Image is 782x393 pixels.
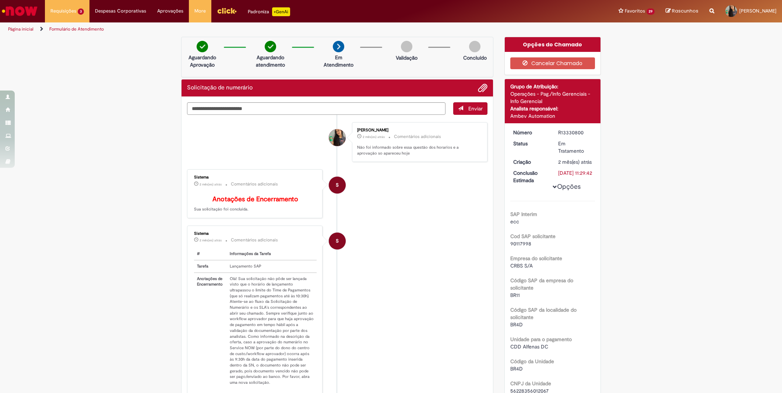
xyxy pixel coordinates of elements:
b: Código da Unidade [510,358,554,365]
span: S [336,176,339,194]
p: +GenAi [272,7,290,16]
td: Lançamento SAP [227,260,317,273]
img: img-circle-grey.png [401,41,412,52]
b: Anotações de Encerramento [212,195,298,203]
div: Sistema [194,231,317,236]
span: Requisições [50,7,76,15]
span: 2 mês(es) atrás [363,135,385,139]
time: 04/08/2025 14:01:35 [200,182,222,187]
span: Enviar [468,105,483,112]
div: System [329,177,346,194]
span: CRBS S/A [510,262,533,269]
span: 2 mês(es) atrás [200,182,222,187]
span: 2 mês(es) atrás [558,159,592,165]
span: CDD Alfenas DC [510,343,548,350]
img: check-circle-green.png [265,41,276,52]
textarea: Digite sua mensagem aqui... [187,102,445,115]
span: 2 mês(es) atrás [200,238,222,242]
button: Adicionar anexos [478,83,487,93]
span: Aprovações [157,7,183,15]
span: Rascunhos [672,7,698,14]
small: Comentários adicionais [231,181,278,187]
time: 04/08/2025 14:57:23 [363,135,385,139]
div: Opções do Chamado [505,37,601,52]
button: Cancelar Chamado [510,57,595,69]
div: Operações - Pag./Info Gerenciais - Info Gerencial [510,90,595,105]
b: Unidade para o pagamento [510,336,572,343]
span: 90117998 [510,240,531,247]
p: Não foi informado sobre essa questão dos horarios e a aprovação so apareceu hoje [357,145,480,156]
span: Favoritos [625,7,645,15]
span: BR4D [510,321,523,328]
b: Empresa do solicitante [510,255,562,262]
dt: Status [508,140,553,147]
p: Concluído [463,54,487,61]
img: click_logo_yellow_360x200.png [217,5,237,16]
div: Cyane Oliveira Elias Silvestre [329,129,346,146]
div: Grupo de Atribuição: [510,83,595,90]
p: Sua solicitação foi concluída. [194,196,317,213]
b: Cod SAP solicitante [510,233,556,240]
img: check-circle-green.png [197,41,208,52]
button: Enviar [453,102,487,115]
ul: Trilhas de página [6,22,516,36]
div: Padroniza [248,7,290,16]
a: Rascunhos [666,8,698,15]
div: R13330800 [558,129,592,136]
th: # [194,248,227,260]
dt: Número [508,129,553,136]
p: Em Atendimento [321,54,356,68]
td: Olá! Sua solicitação não pôde ser lançada visto que o horário de lançamento ultrapassou o limite ... [227,273,317,389]
div: Sistema [194,175,317,180]
img: img-circle-grey.png [469,41,480,52]
span: BR4D [510,365,523,372]
img: ServiceNow [1,4,39,18]
time: 28/07/2025 17:57:52 [558,159,592,165]
span: ecc [510,218,519,225]
a: Formulário de Atendimento [49,26,104,32]
b: CNPJ da Unidade [510,380,551,387]
span: [PERSON_NAME] [739,8,776,14]
span: More [194,7,206,15]
div: [PERSON_NAME] [357,128,480,132]
dt: Conclusão Estimada [508,169,553,184]
div: System [329,233,346,249]
dt: Criação [508,158,553,166]
span: BR11 [510,292,520,298]
th: Anotações de Encerramento [194,273,227,389]
th: Informações da Tarefa [227,248,317,260]
span: 3 [78,8,84,15]
p: Aguardando atendimento [253,54,288,68]
div: Em Tratamento [558,140,592,155]
span: S [336,232,339,250]
a: Página inicial [8,26,34,32]
div: [DATE] 11:29:42 [558,169,592,177]
p: Validação [396,54,418,61]
h2: Solicitação de numerário Histórico de tíquete [187,85,253,91]
div: 28/07/2025 17:57:52 [558,158,592,166]
span: Despesas Corporativas [95,7,146,15]
b: SAP Interim [510,211,537,217]
span: 29 [647,8,655,15]
div: Ambev Automation [510,112,595,120]
p: Aguardando Aprovação [184,54,220,68]
div: Analista responsável: [510,105,595,112]
time: 04/08/2025 14:01:33 [200,238,222,242]
small: Comentários adicionais [394,134,441,140]
b: Código SAP da localidade do solicitante [510,307,577,321]
b: Código SAP da empresa do solicitante [510,277,573,291]
small: Comentários adicionais [231,237,278,243]
th: Tarefa [194,260,227,273]
img: arrow-next.png [333,41,344,52]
